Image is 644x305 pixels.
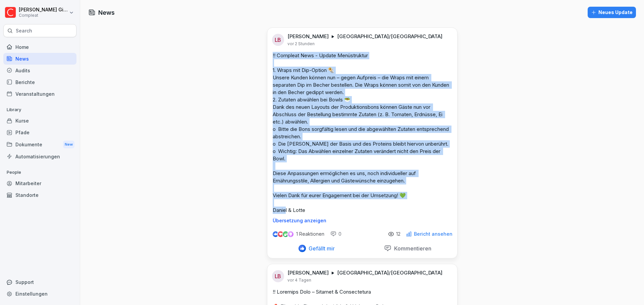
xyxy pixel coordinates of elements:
a: Home [3,41,76,53]
div: 0 [330,231,341,237]
a: Veranstaltungen [3,88,76,100]
img: celebrate [283,231,288,237]
p: [PERSON_NAME] [287,33,329,40]
h1: News [98,8,115,17]
a: Pfade [3,127,76,138]
a: News [3,53,76,65]
p: vor 2 Stunden [287,41,315,47]
p: Compleat [19,13,68,18]
img: like [273,231,278,237]
p: Gefällt mir [306,245,335,252]
p: [PERSON_NAME] [287,270,329,276]
img: inspiring [288,231,293,237]
p: [PERSON_NAME] Gimpel [19,7,68,13]
p: [GEOGRAPHIC_DATA]/[GEOGRAPHIC_DATA] [337,33,442,40]
div: Support [3,276,76,288]
a: Automatisierungen [3,151,76,162]
div: LB [272,270,284,282]
div: LB [272,34,284,46]
p: Search [16,27,32,34]
p: vor 4 Tagen [287,278,311,283]
div: Dokumente [3,138,76,151]
a: Einstellungen [3,288,76,300]
a: DokumenteNew [3,138,76,151]
a: Berichte [3,76,76,88]
p: 12 [396,231,400,237]
div: Neues Update [591,9,633,16]
div: New [63,141,74,148]
a: Standorte [3,189,76,201]
a: Kurse [3,115,76,127]
p: People [3,167,76,178]
p: Bericht ansehen [414,231,452,237]
p: [GEOGRAPHIC_DATA]/[GEOGRAPHIC_DATA] [337,270,442,276]
p: Übersetzung anzeigen [273,218,452,223]
a: Audits [3,65,76,76]
img: love [278,232,283,237]
p: Library [3,104,76,115]
p: Kommentieren [391,245,431,252]
p: 1 Reaktionen [296,231,324,237]
a: Mitarbeiter [3,177,76,189]
button: Neues Update [588,7,636,18]
p: !! Compleat News - Update Menüstruktur 1. Wraps mit Dip-Option 🌯 Unsere Kunden können nun – gegen... [273,52,452,214]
